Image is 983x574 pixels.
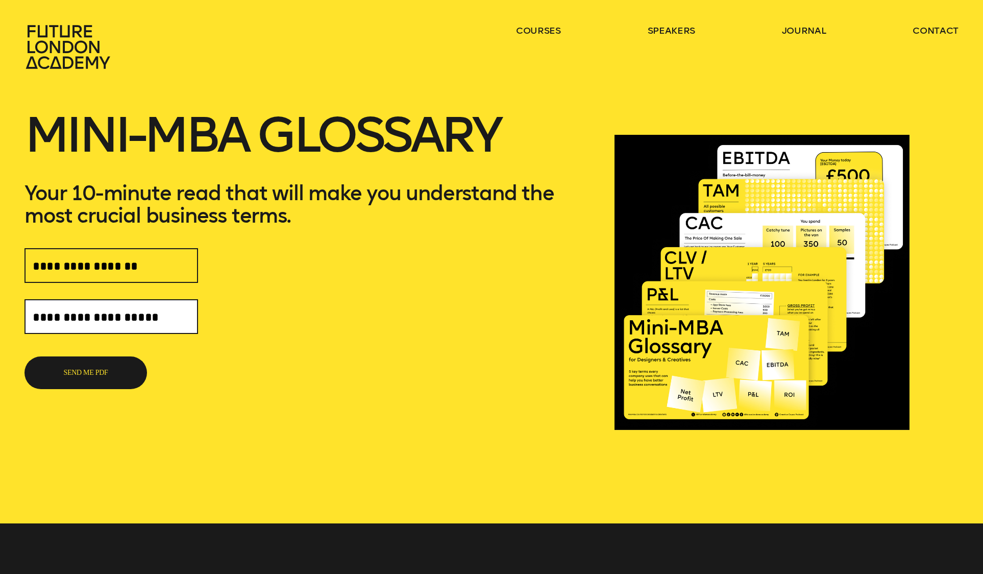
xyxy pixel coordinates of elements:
[782,25,826,37] a: journal
[516,25,561,37] a: courses
[913,25,959,37] a: contact
[24,112,589,182] h1: Mini-MBA Glossary
[24,356,147,389] button: SEND ME PDF
[24,182,589,227] p: Your 10-minute read that will make you understand the most crucial business terms.
[648,25,695,37] a: speakers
